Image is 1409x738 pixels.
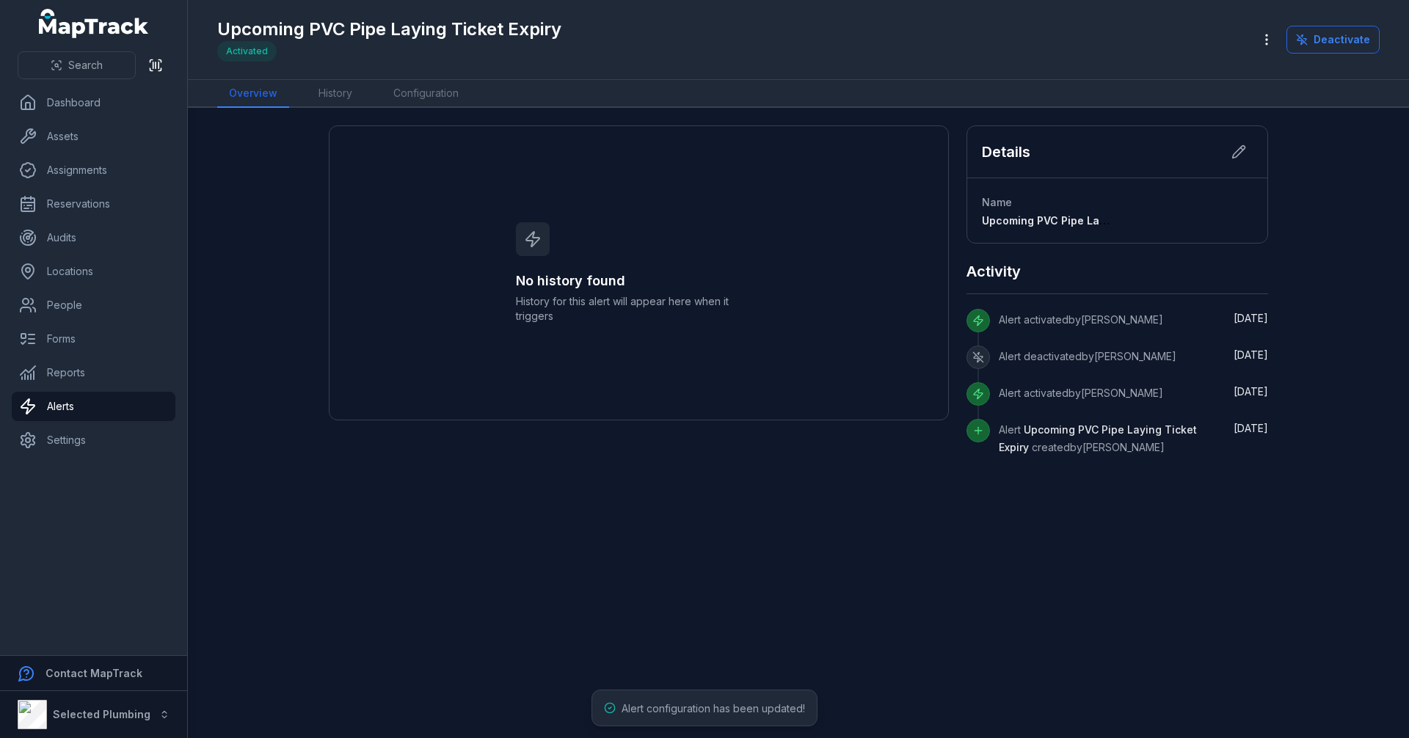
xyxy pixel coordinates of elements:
[307,80,364,108] a: History
[12,257,175,286] a: Locations
[12,88,175,117] a: Dashboard
[382,80,470,108] a: Configuration
[12,122,175,151] a: Assets
[1234,312,1268,324] span: [DATE]
[982,142,1030,162] h2: Details
[53,708,150,720] strong: Selected Plumbing
[999,423,1197,453] span: Alert created by [PERSON_NAME]
[18,51,136,79] button: Search
[217,18,561,41] h1: Upcoming PVC Pipe Laying Ticket Expiry
[999,350,1176,362] span: Alert deactivated by [PERSON_NAME]
[622,702,805,715] span: Alert configuration has been updated!
[12,358,175,387] a: Reports
[1234,422,1268,434] time: 8/18/2025, 2:47:29 PM
[1234,348,1268,361] span: [DATE]
[999,387,1163,399] span: Alert activated by [PERSON_NAME]
[999,423,1197,453] span: Upcoming PVC Pipe Laying Ticket Expiry
[12,324,175,354] a: Forms
[1234,385,1268,398] span: [DATE]
[12,425,175,455] a: Settings
[12,189,175,219] a: Reservations
[982,214,1192,227] span: Upcoming PVC Pipe Laying Ticket Expiry
[516,294,762,324] span: History for this alert will appear here when it triggers
[12,156,175,185] a: Assignments
[1286,26,1380,54] button: Deactivate
[217,80,289,108] a: Overview
[966,261,1021,282] h2: Activity
[982,196,1012,208] span: Name
[1234,385,1268,398] time: 8/18/2025, 2:48:16 PM
[1234,312,1268,324] time: 8/21/2025, 8:15:01 AM
[1234,348,1268,361] time: 8/21/2025, 8:14:48 AM
[516,271,762,291] h3: No history found
[12,291,175,320] a: People
[217,41,277,62] div: Activated
[68,58,103,73] span: Search
[12,223,175,252] a: Audits
[45,667,142,679] strong: Contact MapTrack
[12,392,175,421] a: Alerts
[39,9,149,38] a: MapTrack
[999,313,1163,326] span: Alert activated by [PERSON_NAME]
[1234,422,1268,434] span: [DATE]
